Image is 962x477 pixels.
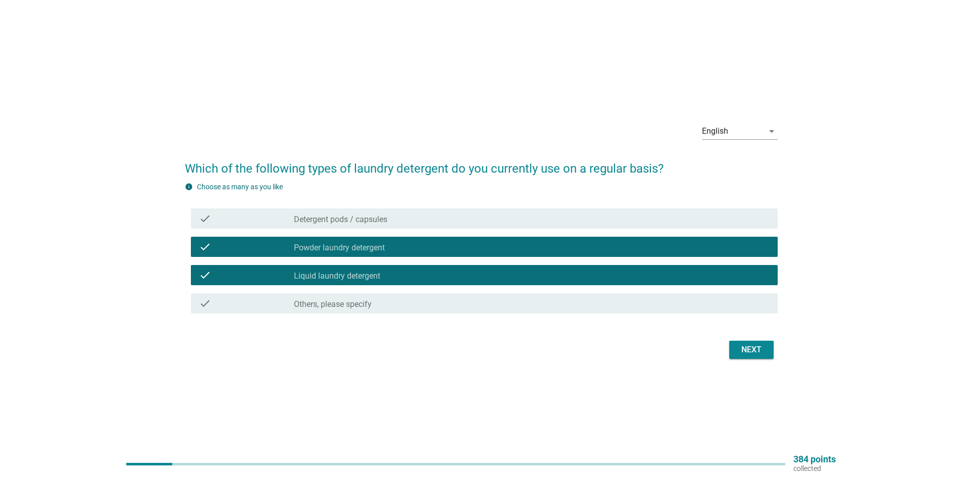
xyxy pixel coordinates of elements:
[294,299,372,309] label: Others, please specify
[793,464,836,473] p: collected
[199,269,211,281] i: check
[294,243,385,253] label: Powder laundry detergent
[294,271,380,281] label: Liquid laundry detergent
[185,183,193,191] i: info
[294,215,387,225] label: Detergent pods / capsules
[199,241,211,253] i: check
[199,213,211,225] i: check
[793,455,836,464] p: 384 points
[766,125,778,137] i: arrow_drop_down
[199,297,211,309] i: check
[197,183,283,191] label: Choose as many as you like
[702,127,728,136] div: English
[737,344,766,356] div: Next
[185,149,778,178] h2: Which of the following types of laundry detergent do you currently use on a regular basis?
[729,341,774,359] button: Next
